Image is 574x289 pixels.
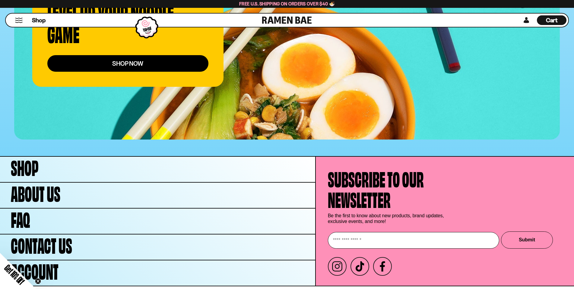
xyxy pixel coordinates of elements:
[546,17,558,24] span: Cart
[11,156,39,177] span: Shop
[15,18,23,23] button: Mobile Menu Trigger
[32,16,46,24] span: Shop
[32,15,46,25] a: Shop
[501,231,553,249] button: Submit
[328,168,424,209] h4: Subscribe to our newsletter
[3,263,26,286] span: Get 10% Off
[11,234,72,254] span: Contact Us
[47,1,202,43] p: LEVEL UP YOUR NOODLE GAME
[537,14,566,27] a: Cart
[11,182,60,203] span: About Us
[328,213,449,224] p: Be the first to know about new products, brand updates, exclusive events, and more!
[11,208,30,228] span: FAQ
[47,55,208,72] a: shop now
[328,232,499,249] input: Enter your email
[35,278,41,284] button: Close teaser
[239,1,335,7] span: Free U.S. Shipping on Orders over $40 🍜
